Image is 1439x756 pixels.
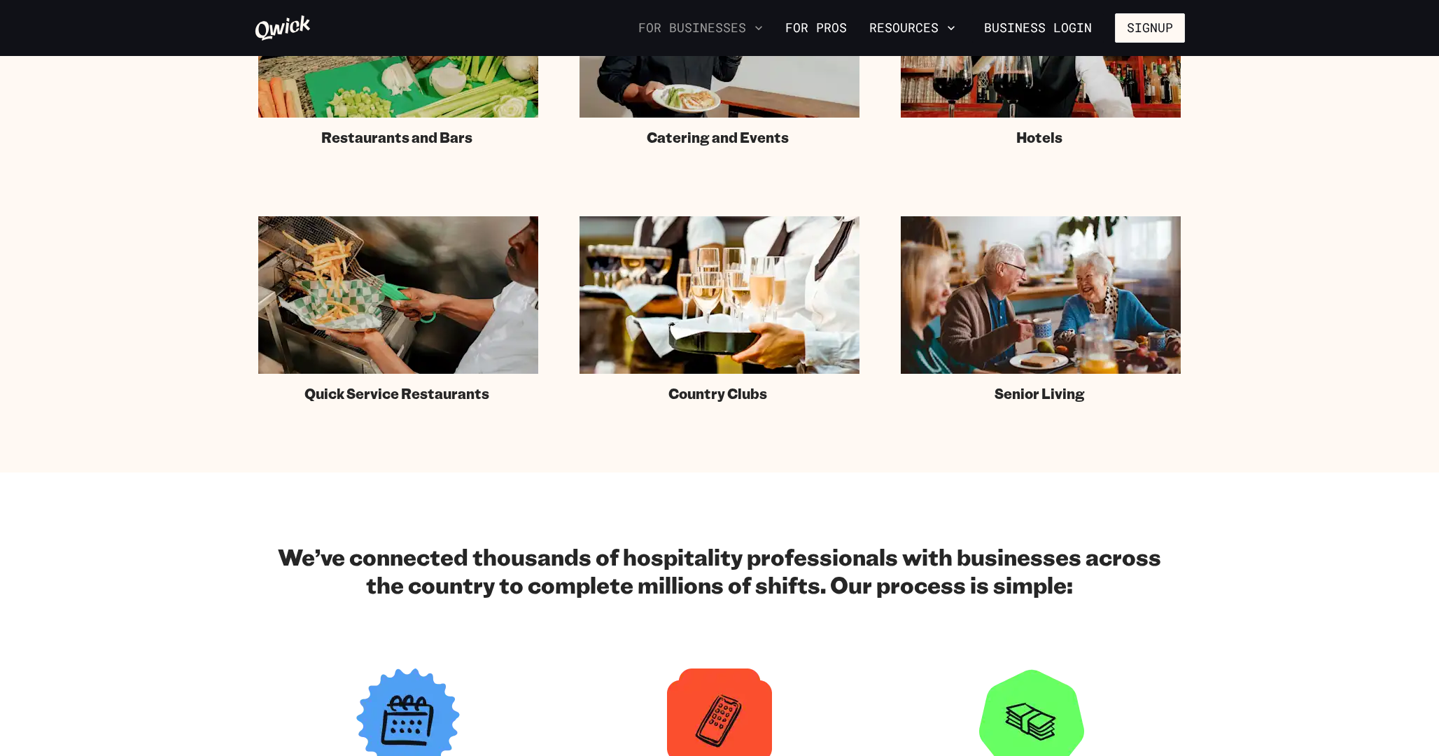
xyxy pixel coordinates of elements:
h2: We’ve connected thousands of hospitality professionals with businesses across the country to comp... [268,542,1171,598]
img: Server bringing food to a retirement community member [901,216,1181,374]
button: Resources [864,16,961,40]
a: Senior Living [901,216,1181,402]
a: Quick Service Restaurants [258,216,538,402]
img: Fast food fry station [258,216,538,374]
span: Hotels [1016,129,1062,146]
a: Business Login [972,13,1104,43]
span: Catering and Events [647,129,789,146]
span: Senior Living [995,385,1085,402]
span: Quick Service Restaurants [304,385,489,402]
button: For Businesses [633,16,768,40]
span: Country Clubs [668,385,767,402]
img: Country club catered event [580,216,859,374]
a: For Pros [780,16,852,40]
a: Country Clubs [580,216,859,402]
span: Restaurants and Bars [321,129,472,146]
button: Signup [1115,13,1185,43]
